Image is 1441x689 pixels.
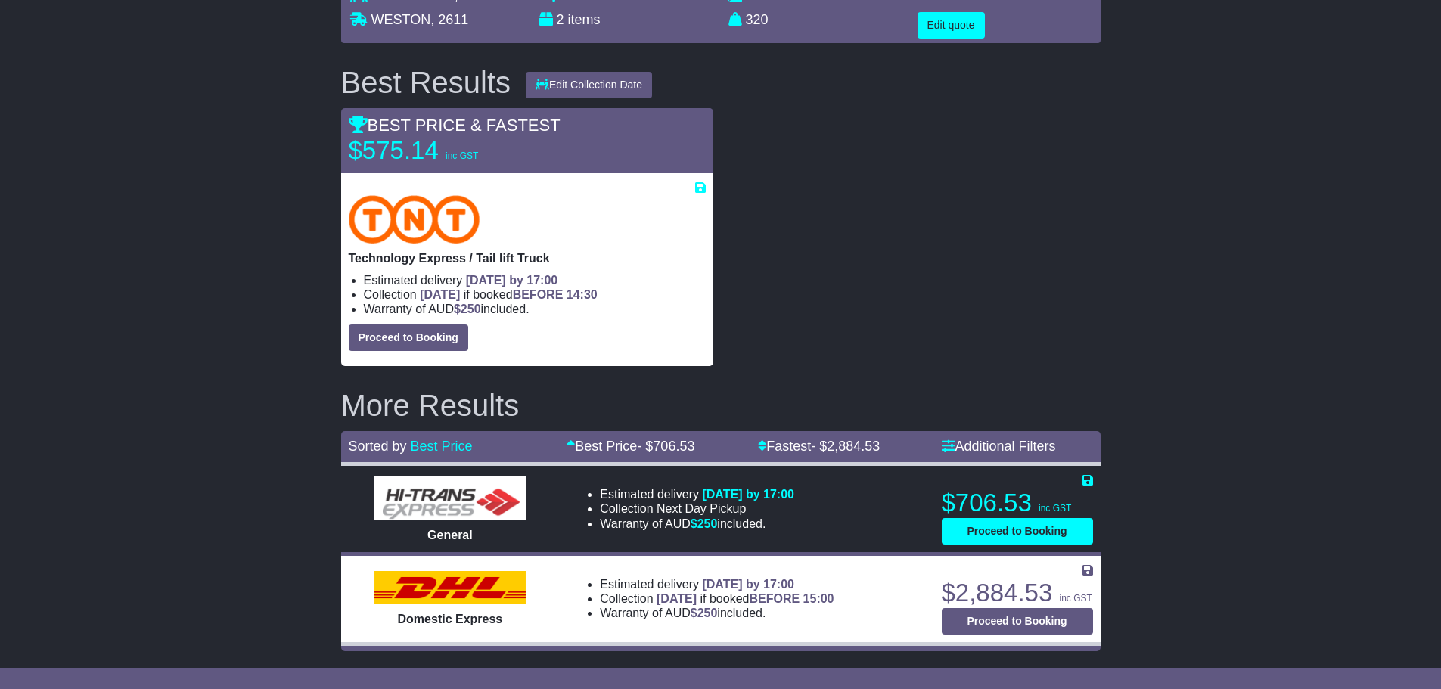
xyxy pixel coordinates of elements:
[600,501,794,516] li: Collection
[398,613,503,625] span: Domestic Express
[349,251,706,265] p: Technology Express / Tail lift Truck
[600,517,794,531] li: Warranty of AUD included.
[697,607,718,619] span: 250
[657,592,697,605] span: [DATE]
[942,488,1093,518] p: $706.53
[942,439,1056,454] a: Additional Filters
[526,72,652,98] button: Edit Collection Date
[341,389,1101,422] h2: More Results
[371,12,431,27] span: WESTON
[446,151,478,161] span: inc GST
[349,195,480,244] img: TNT Domestic: Technology Express / Tail lift Truck
[374,476,526,520] img: HiTrans (Machship): General
[827,439,880,454] span: 2,884.53
[1059,593,1092,604] span: inc GST
[803,592,834,605] span: 15:00
[811,439,880,454] span: - $
[466,274,558,287] span: [DATE] by 17:00
[454,303,481,315] span: $
[600,606,834,620] li: Warranty of AUD included.
[349,324,468,351] button: Proceed to Booking
[349,116,561,135] span: BEST PRICE & FASTEST
[746,12,769,27] span: 320
[942,608,1093,635] button: Proceed to Booking
[942,518,1093,545] button: Proceed to Booking
[567,439,694,454] a: Best Price- $706.53
[653,439,694,454] span: 706.53
[749,592,800,605] span: BEFORE
[349,439,407,454] span: Sorted by
[600,487,794,501] li: Estimated delivery
[364,302,706,316] li: Warranty of AUD included.
[702,488,794,501] span: [DATE] by 17:00
[420,288,460,301] span: [DATE]
[568,12,601,27] span: items
[637,439,694,454] span: - $
[430,12,468,27] span: , 2611
[657,592,834,605] span: if booked
[758,439,880,454] a: Fastest- $2,884.53
[942,578,1093,608] p: $2,884.53
[918,12,985,39] button: Edit quote
[691,607,718,619] span: $
[461,303,481,315] span: 250
[600,591,834,606] li: Collection
[364,273,706,287] li: Estimated delivery
[411,439,473,454] a: Best Price
[513,288,564,301] span: BEFORE
[420,288,597,301] span: if booked
[567,288,598,301] span: 14:30
[691,517,718,530] span: $
[427,529,473,542] span: General
[349,135,538,166] p: $575.14
[364,287,706,302] li: Collection
[702,578,794,591] span: [DATE] by 17:00
[334,66,519,99] div: Best Results
[557,12,564,27] span: 2
[600,577,834,591] li: Estimated delivery
[374,571,526,604] img: DHL: Domestic Express
[697,517,718,530] span: 250
[657,502,746,515] span: Next Day Pickup
[1039,503,1071,514] span: inc GST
